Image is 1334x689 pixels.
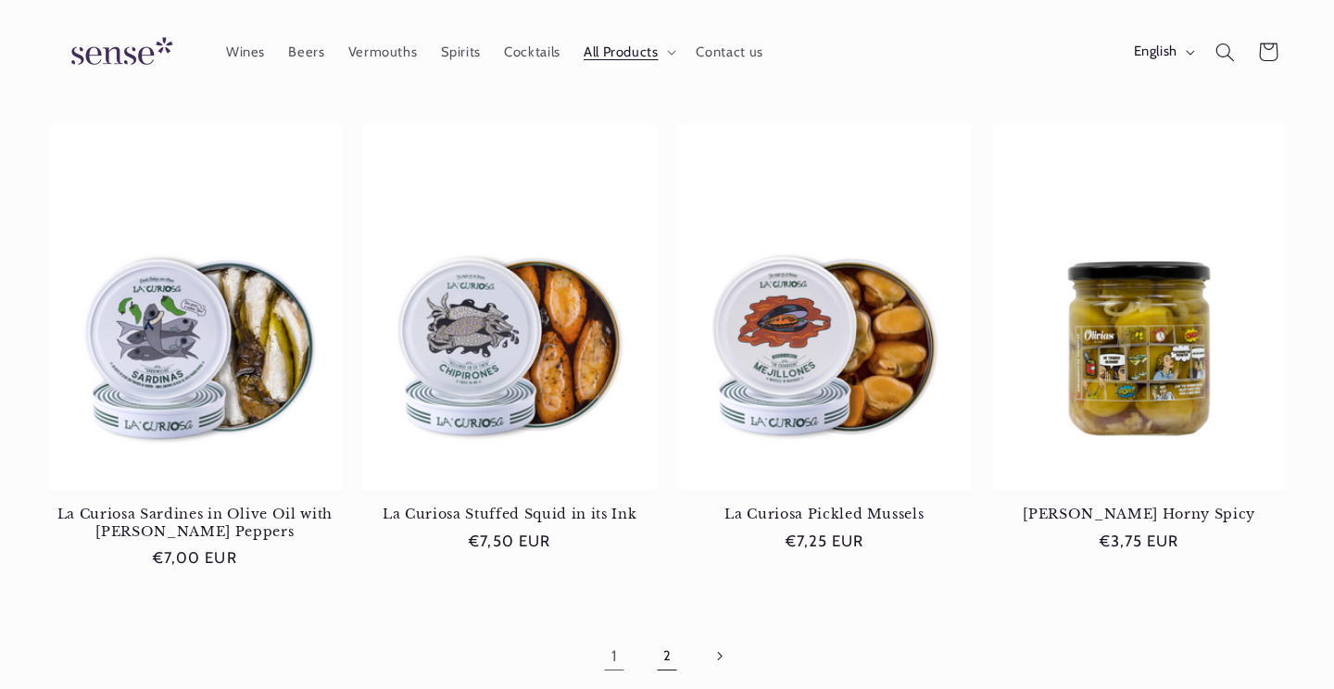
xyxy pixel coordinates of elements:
[363,506,656,522] a: La Curiosa Stuffed Squid in its Ink
[504,44,560,61] span: Cocktails
[288,44,324,61] span: Beers
[49,26,188,79] img: Sense
[336,31,429,72] a: Vermouths
[1122,33,1203,70] button: English
[429,31,493,72] a: Spirits
[572,31,685,72] summary: All Products
[1134,43,1177,63] span: English
[685,31,775,72] a: Contact us
[646,634,688,677] a: Page 2
[214,31,276,72] a: Wines
[226,44,265,61] span: Wines
[993,506,1286,522] a: [PERSON_NAME] Horny Spicy
[42,19,195,86] a: Sense
[277,31,336,72] a: Beers
[696,44,762,61] span: Contact us
[441,44,481,61] span: Spirits
[49,634,1286,677] nav: Pagination
[49,506,342,540] a: La Curiosa Sardines in Olive Oil with [PERSON_NAME] Peppers
[493,31,573,72] a: Cocktails
[1203,31,1246,73] summary: Search
[593,634,636,677] a: Page 1
[584,44,659,61] span: All Products
[698,634,741,677] a: Next page
[678,506,971,522] a: La Curiosa Pickled Mussels
[348,44,418,61] span: Vermouths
